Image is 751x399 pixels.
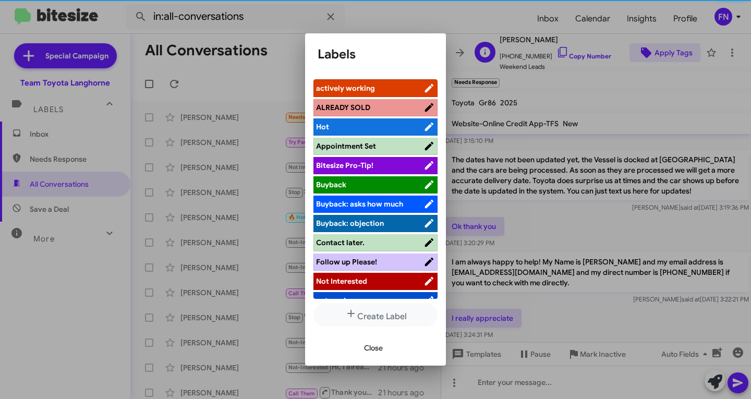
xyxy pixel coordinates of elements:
[356,338,391,357] button: Close
[318,46,433,63] h1: Labels
[316,161,373,170] span: Bitesize Pro-Tip!
[364,338,383,357] span: Close
[316,141,376,151] span: Appointment Set
[316,103,370,112] span: ALREADY SOLD
[316,199,403,209] span: Buyback: asks how much
[316,276,367,286] span: Not Interested
[316,83,375,93] span: actively working
[313,303,438,327] button: Create Label
[316,296,350,305] span: not ready
[316,257,377,267] span: Follow up Please!
[316,122,329,131] span: Hot
[316,219,384,228] span: Buyback: objection
[316,238,365,247] span: Contact later.
[316,180,346,189] span: Buyback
